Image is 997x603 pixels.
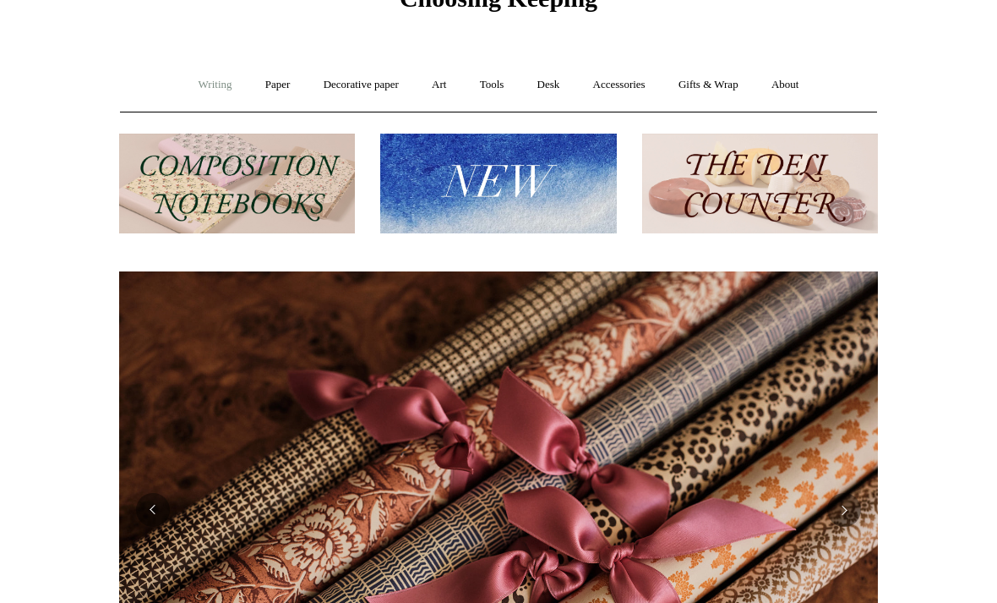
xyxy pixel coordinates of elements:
[308,63,414,107] a: Decorative paper
[183,63,248,107] a: Writing
[250,63,306,107] a: Paper
[119,134,355,234] img: 202302 Composition ledgers.jpg__PID:69722ee6-fa44-49dd-a067-31375e5d54ec
[756,63,814,107] a: About
[465,63,520,107] a: Tools
[417,63,461,107] a: Art
[663,63,754,107] a: Gifts & Wrap
[136,493,170,527] button: Previous
[522,63,575,107] a: Desk
[578,63,661,107] a: Accessories
[380,134,616,234] img: New.jpg__PID:f73bdf93-380a-4a35-bcfe-7823039498e1
[827,493,861,527] button: Next
[642,134,878,234] img: The Deli Counter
